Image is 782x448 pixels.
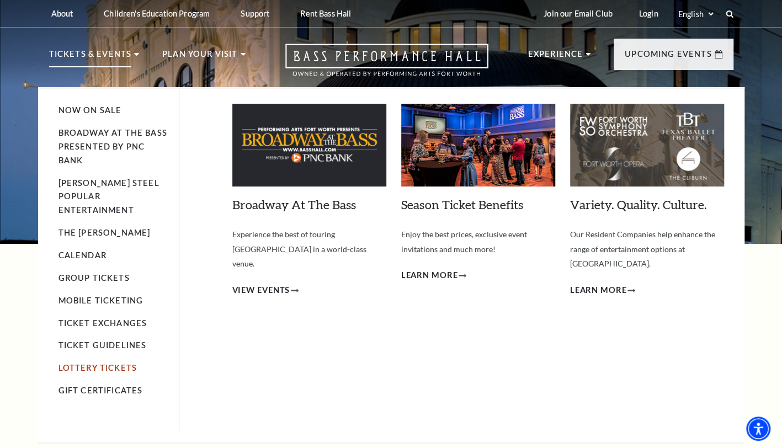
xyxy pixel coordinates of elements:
[51,9,73,18] p: About
[241,9,269,18] p: Support
[570,197,707,212] a: Variety. Quality. Culture.
[570,104,724,186] img: Variety. Quality. Culture.
[570,284,627,297] span: Learn More
[58,128,167,165] a: Broadway At The Bass presented by PNC Bank
[232,104,386,186] img: Broadway At The Bass
[570,227,724,271] p: Our Resident Companies help enhance the range of entertainment options at [GEOGRAPHIC_DATA].
[746,417,770,441] div: Accessibility Menu
[401,227,555,257] p: Enjoy the best prices, exclusive event invitations and much more!
[232,197,356,212] a: Broadway At The Bass
[58,363,137,372] a: Lottery Tickets
[401,269,458,282] span: Learn More
[104,9,210,18] p: Children's Education Program
[528,47,583,67] p: Experience
[246,44,528,87] a: Open this option
[58,318,147,328] a: Ticket Exchanges
[676,9,715,19] select: Select:
[300,9,351,18] p: Rent Bass Hall
[232,227,386,271] p: Experience the best of touring [GEOGRAPHIC_DATA] in a world-class venue.
[401,269,467,282] a: Learn More Season Ticket Benefits
[232,284,290,297] span: View Events
[232,284,299,297] a: View Events
[570,284,636,297] a: Learn More Variety. Quality. Culture.
[162,47,238,67] p: Plan Your Visit
[58,228,151,237] a: The [PERSON_NAME]
[401,104,555,186] img: Season Ticket Benefits
[58,273,130,282] a: Group Tickets
[58,296,143,305] a: Mobile Ticketing
[58,250,107,260] a: Calendar
[58,386,143,395] a: Gift Certificates
[58,105,122,115] a: Now On Sale
[401,197,523,212] a: Season Ticket Benefits
[625,47,712,67] p: Upcoming Events
[58,340,147,350] a: Ticket Guidelines
[58,178,159,215] a: [PERSON_NAME] Steel Popular Entertainment
[49,47,132,67] p: Tickets & Events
